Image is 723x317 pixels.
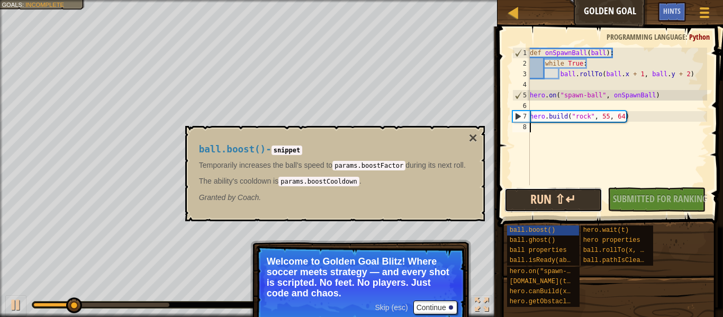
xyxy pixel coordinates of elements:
span: Programming language [607,32,685,42]
button: Continue [413,301,457,314]
span: hero.on("spawn-ball", f) [510,268,601,275]
button: Run ⇧↵ [504,188,602,212]
em: Coach. [199,193,261,202]
span: ball.boost() [199,144,266,155]
div: 1 [513,48,530,58]
span: hero.canBuild(x, y) [510,288,582,295]
span: Skip (esc) [375,303,408,312]
span: [DOMAIN_NAME](type, x, y) [510,278,605,285]
p: Welcome to Golden Goal Blitz! Where soccer meets strategy — and every shot is scripted. No feet. ... [267,256,455,298]
span: ball.ghost() [510,237,555,244]
span: ball.rollTo(x, y) [583,247,648,254]
div: 7 [513,111,530,122]
span: ball.pathIsClear(x, y) [583,257,667,264]
span: ball properties [510,247,567,254]
div: 4 [512,79,530,90]
span: hero.wait(t) [583,227,629,234]
p: The ability's cooldown is . [199,176,466,186]
button: Toggle fullscreen [471,295,492,317]
button: Ctrl + P: Play [5,295,26,317]
h4: - [199,144,466,155]
span: Incomplete [25,1,64,8]
div: 8 [512,122,530,132]
button: Show game menu [691,2,718,27]
div: 2 [512,58,530,69]
span: hero.getObstacleAt(x, y) [510,298,601,305]
button: × [468,131,477,146]
span: ball.boost() [510,227,555,234]
span: : [685,32,689,42]
span: hero properties [583,237,640,244]
span: ball.isReady(ability) [510,257,590,264]
code: params.boostCooldown [278,177,359,186]
code: params.boostFactor [332,161,405,170]
span: Goals [2,1,22,8]
span: Hints [663,6,681,16]
span: Granted by [199,193,238,202]
div: 6 [512,101,530,111]
div: 5 [513,90,530,101]
div: 3 [512,69,530,79]
p: Temporarily increases the ball's speed to during its next roll. [199,160,466,170]
span: Python [689,32,710,42]
code: snippet [272,146,303,155]
span: : [22,1,25,8]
